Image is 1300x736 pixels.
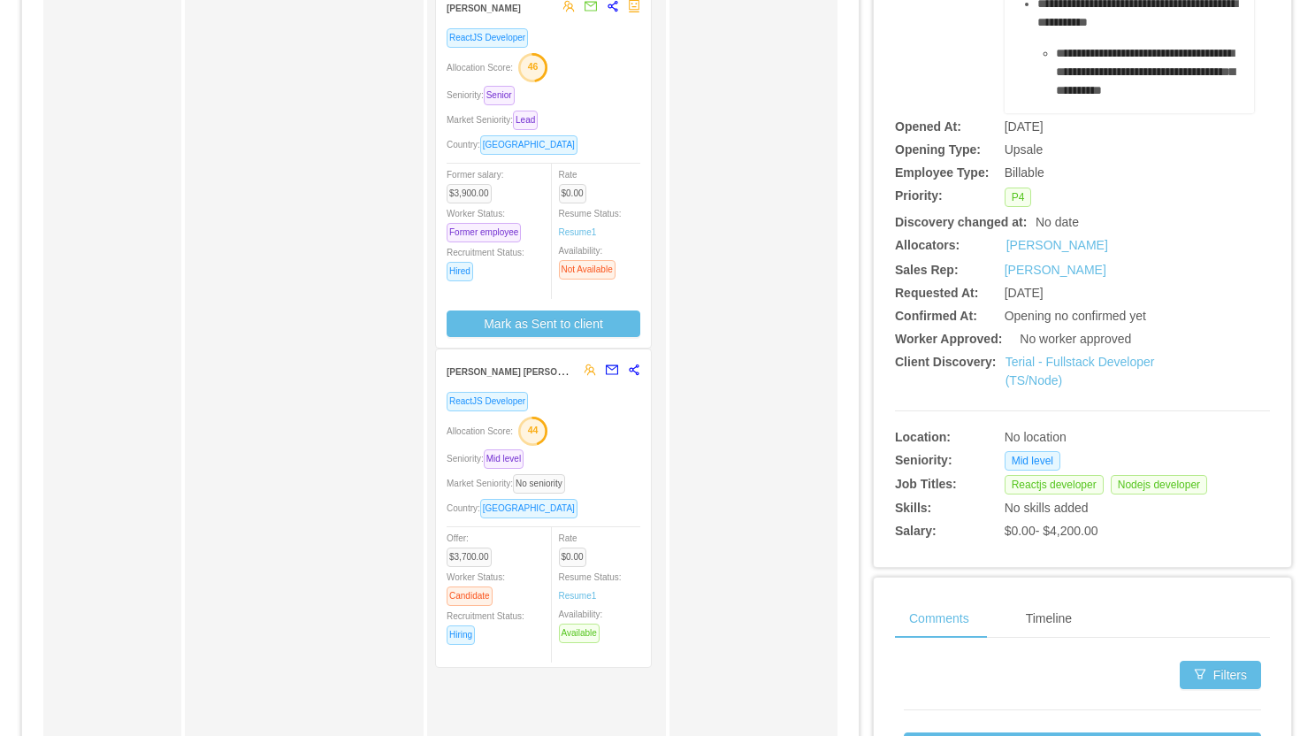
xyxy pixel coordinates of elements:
span: Mid level [1005,451,1060,471]
button: icon: filterFilters [1180,661,1261,689]
span: Offer: [447,533,499,562]
b: Opened At: [895,119,961,134]
span: Hiring [447,625,475,645]
span: Mid level [484,449,524,469]
span: Market Seniority: [447,115,545,125]
b: Opening Type: [895,142,981,157]
span: Reactjs developer [1005,475,1104,494]
span: Hired [447,262,473,281]
span: Recruitment Status: [447,248,524,276]
span: Allocation Score: [447,426,513,436]
b: Salary: [895,524,937,538]
b: Employee Type: [895,165,989,180]
strong: [PERSON_NAME] [PERSON_NAME] [447,364,598,378]
span: Resume Status: [559,209,622,237]
b: Seniority: [895,453,952,467]
span: $3,900.00 [447,184,492,203]
b: Sales Rep: [895,263,959,277]
a: [PERSON_NAME] [1006,236,1108,255]
b: Confirmed At: [895,309,977,323]
span: team [584,364,596,376]
a: [PERSON_NAME] [1005,263,1106,277]
span: Country: [447,503,585,513]
span: Billable [1005,165,1044,180]
b: Job Titles: [895,477,957,491]
span: Available [559,624,600,643]
span: Upsale [1005,142,1044,157]
span: No seniority [513,474,565,494]
span: Former salary: [447,170,503,198]
span: ReactJS Developer [447,392,528,411]
span: Senior [484,86,515,105]
span: Resume Status: [559,572,622,601]
span: P4 [1005,188,1032,207]
a: Resume1 [559,589,597,602]
span: Opening no confirmed yet [1005,309,1146,323]
a: Resume1 [559,226,597,239]
span: Country: [447,140,585,149]
span: Worker Status: [447,209,528,237]
div: Comments [895,599,983,639]
span: share-alt [628,364,640,376]
span: Seniority: [447,90,522,100]
span: Recruitment Status: [447,611,524,640]
span: No date [1036,215,1079,229]
b: Client Discovery: [895,355,996,369]
span: $0.00 [559,548,586,567]
span: Rate [559,170,593,198]
span: $0.00 - $4,200.00 [1005,524,1098,538]
b: Worker Approved: [895,332,1002,346]
button: mail [596,356,619,385]
span: [GEOGRAPHIC_DATA] [480,499,577,518]
b: Skills: [895,501,931,515]
span: Market Seniority: [447,479,572,488]
text: 46 [528,61,539,72]
span: No skills added [1005,501,1089,515]
span: [DATE] [1005,119,1044,134]
button: 46 [513,52,548,80]
span: ReactJS Developer [447,28,528,48]
span: $0.00 [559,184,586,203]
a: Terial - Fullstack Developer (TS/Node) [1006,355,1155,387]
button: Mark as Sent to client [447,310,640,337]
text: 44 [528,425,539,435]
span: No worker approved [1020,332,1131,346]
div: No location [1005,428,1192,447]
b: Discovery changed at: [895,215,1027,229]
b: Priority: [895,188,943,203]
span: Nodejs developer [1111,475,1207,494]
span: Seniority: [447,454,531,464]
span: Availability: [559,246,623,274]
span: Candidate [447,586,493,606]
b: Requested At: [895,286,978,300]
span: Former employee [447,223,521,242]
span: $3,700.00 [447,548,492,567]
span: [DATE] [1005,286,1044,300]
span: Availability: [559,609,607,638]
span: [GEOGRAPHIC_DATA] [480,135,577,155]
span: Rate [559,533,593,562]
div: Timeline [1012,599,1086,639]
strong: [PERSON_NAME] [447,4,521,13]
button: 44 [513,416,548,444]
span: Allocation Score: [447,63,513,73]
b: Location: [895,430,951,444]
b: Allocators: [895,238,960,252]
span: Lead [513,111,538,130]
span: Worker Status: [447,572,505,601]
span: Not Available [559,260,616,280]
